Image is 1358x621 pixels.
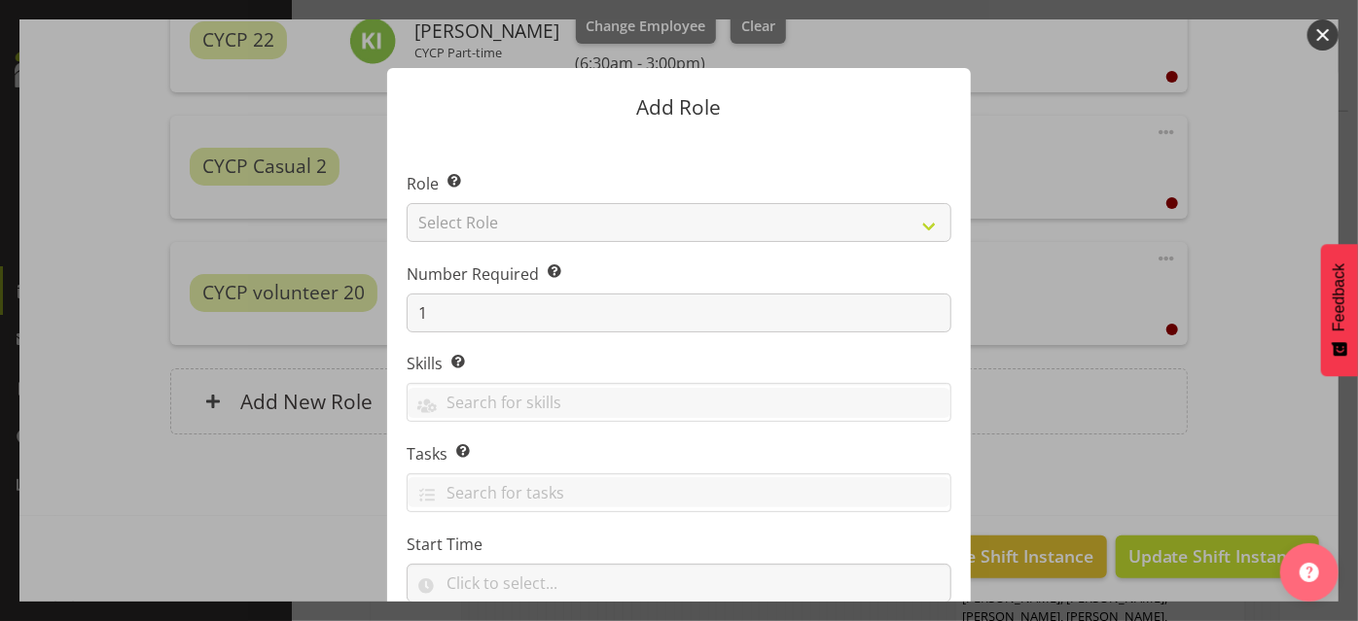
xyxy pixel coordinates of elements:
label: Start Time [407,533,951,556]
input: Search for skills [408,388,950,418]
label: Skills [407,352,951,375]
img: help-xxl-2.png [1300,563,1319,582]
p: Add Role [407,97,951,118]
label: Number Required [407,262,951,286]
label: Tasks [407,442,951,466]
input: Search for tasks [408,477,950,507]
label: Role [407,172,951,195]
span: Feedback [1331,263,1348,331]
input: Click to select... [407,564,951,603]
button: Feedback - Show survey [1321,244,1358,376]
